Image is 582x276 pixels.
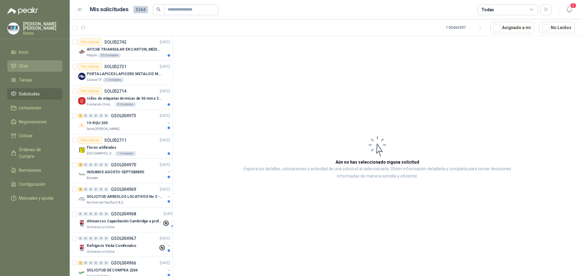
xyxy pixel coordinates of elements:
[89,236,93,241] div: 0
[564,4,575,15] button: 2
[89,163,93,167] div: 0
[104,114,109,118] div: 0
[87,151,114,156] p: [GEOGRAPHIC_DATA]
[7,192,62,204] a: Manuales y ayuda
[87,78,102,82] p: Caracol TV
[87,225,115,230] p: Gimnasio La Colina
[160,64,170,70] p: [DATE]
[7,7,38,15] img: Logo peakr
[94,236,98,241] div: 0
[160,236,170,241] p: [DATE]
[78,88,102,95] div: Por cotizar
[87,243,136,249] p: Refrigerio Visita Comfenalco
[104,187,109,191] div: 0
[7,60,62,72] a: Chat
[99,163,103,167] div: 0
[104,40,126,44] p: SOL052742
[160,88,170,94] p: [DATE]
[98,53,121,58] div: 30 Unidades
[115,102,136,107] div: 8 Unidades
[160,260,170,266] p: [DATE]
[160,187,170,192] p: [DATE]
[89,187,93,191] div: 0
[87,145,116,151] p: Flores artificiales
[104,261,109,265] div: 0
[87,47,162,52] p: AFICHE TRIANGULAR EN CARTON, MEDIDAS 30 CM X 45 CM
[78,137,102,144] div: Por cotizar
[78,236,83,241] div: 0
[7,116,62,128] a: Negociaciones
[87,96,162,101] p: rollos de etiquetas térmicas de 50 mm x 30 mm
[78,210,175,230] a: 0 0 0 0 0 0 GSOL004968[DATE] Company LogoAlmuerzos Capacitación Cambridge a profesoresGimnasio La...
[99,236,103,241] div: 0
[87,127,119,131] p: Santa [PERSON_NAME]
[103,78,124,82] div: 2 Unidades
[78,220,85,227] img: Company Logo
[111,187,136,191] p: GSOL004969
[78,146,85,154] img: Company Logo
[94,212,98,216] div: 0
[83,212,88,216] div: 0
[87,53,97,58] p: Patojito
[83,236,88,241] div: 0
[570,3,577,8] span: 2
[78,171,85,178] img: Company Logo
[87,249,115,254] p: Gimnasio La Colina
[78,186,171,205] a: 2 0 0 0 0 0 GSOL004969[DATE] Company LogoSOLICITUD ARREGLOS LOCATIVOS No 3 - PICHINDERio Fertil d...
[19,77,32,83] span: Tareas
[336,159,419,165] h3: Aún no has seleccionado niguna solicitud
[7,130,62,141] a: Cotizar
[104,65,126,69] p: SOL052731
[160,113,170,119] p: [DATE]
[89,114,93,118] div: 0
[78,97,85,105] img: Company Logo
[481,6,494,13] div: Todas
[78,261,83,265] div: 1
[90,5,129,14] h1: Mis solicitudes
[8,23,19,34] img: Company Logo
[7,102,62,114] a: Licitaciones
[104,89,126,93] p: SOL052714
[87,268,138,273] p: SOLICITUD DE COMPRA 2204
[70,61,172,85] a: Por cotizarSOL052731[DATE] Company LogoPORTA LAPICES LAPICERO METALICO MALLA. IGUALES A LOS DEL L...
[99,114,103,118] div: 0
[94,187,98,191] div: 0
[83,163,88,167] div: 0
[89,212,93,216] div: 0
[111,236,136,241] p: GSOL004967
[19,49,28,55] span: Inicio
[19,63,28,69] span: Chat
[94,163,98,167] div: 0
[233,165,521,180] p: Explora los detalles, cotizaciones y actividad de una solicitud al seleccionarla. Obtén informaci...
[115,151,136,156] div: 1 Unidades
[99,261,103,265] div: 0
[104,236,109,241] div: 0
[160,162,170,168] p: [DATE]
[19,146,57,160] span: Órdenes de Compra
[70,134,172,159] a: Por cotizarSOL052711[DATE] Company LogoFlores artificiales[GEOGRAPHIC_DATA]1 Unidades
[87,102,114,107] p: Fundación Clínica Shaio
[78,235,171,254] a: 0 0 0 0 0 0 GSOL004967[DATE] Company LogoRefrigerio Visita ComfenalcoGimnasio La Colina
[23,22,62,30] p: [PERSON_NAME] [PERSON_NAME]
[19,167,41,174] span: Remisiones
[19,132,33,139] span: Cotizar
[99,187,103,191] div: 0
[160,138,170,143] p: [DATE]
[78,212,83,216] div: 0
[87,169,144,175] p: INSUMOS AGOSTO-SEPTIEMBRE
[78,187,83,191] div: 2
[19,181,45,188] span: Configuración
[7,74,62,86] a: Tareas
[19,91,40,97] span: Solicitudes
[87,176,98,181] p: Almatec
[7,46,62,58] a: Inicio
[111,261,136,265] p: GSOL004966
[87,218,162,224] p: Almuerzos Capacitación Cambridge a profesores
[83,261,88,265] div: 0
[87,71,162,77] p: PORTA LAPICES LAPICERO METALICO MALLA. IGUALES A LOS DEL LIK ADJUNTO
[78,161,171,181] a: 2 0 0 0 0 0 GSOL004970[DATE] Company LogoINSUMOS AGOSTO-SEPTIEMBREAlmatec
[87,200,124,205] p: Rio Fertil del Pacífico S.A.S.
[7,165,62,176] a: Remisiones
[23,32,62,35] p: Redox
[19,195,53,201] span: Manuales y ayuda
